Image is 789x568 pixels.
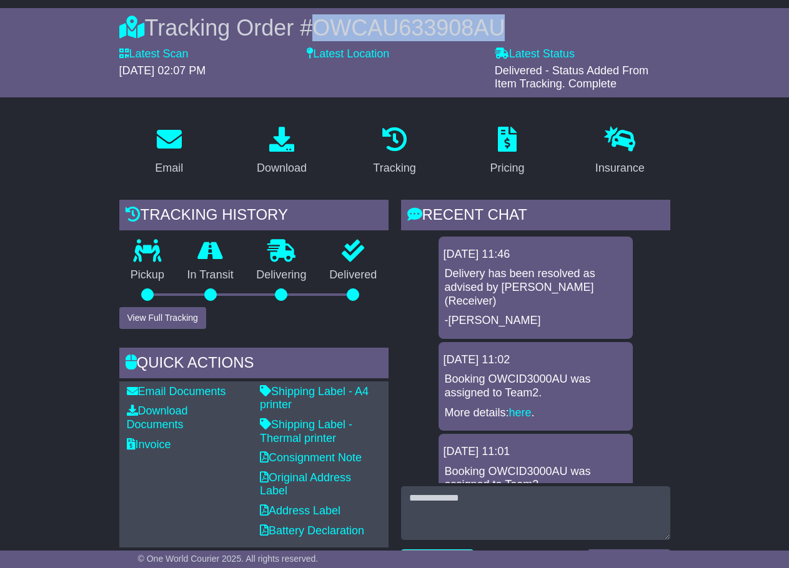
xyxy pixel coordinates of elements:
[155,160,183,177] div: Email
[147,122,191,181] a: Email
[444,353,628,367] div: [DATE] 11:02
[495,47,575,61] label: Latest Status
[373,160,415,177] div: Tracking
[245,268,318,282] p: Delivering
[312,15,505,41] span: OWCAU633908AU
[444,445,628,459] div: [DATE] 11:01
[260,385,369,411] a: Shipping Label - A4 printer
[119,64,206,77] span: [DATE] 02:07 PM
[445,406,627,420] p: More details: .
[119,348,389,381] div: Quick Actions
[260,504,340,517] a: Address Label
[445,373,627,399] p: Booking OWCID3000AU was assigned to Team2.
[260,418,352,444] a: Shipping Label - Thermal printer
[119,307,206,329] button: View Full Tracking
[260,451,362,464] a: Consignment Note
[138,554,319,564] span: © One World Courier 2025. All rights reserved.
[595,160,645,177] div: Insurance
[127,385,226,398] a: Email Documents
[365,122,424,181] a: Tracking
[119,47,189,61] label: Latest Scan
[444,248,628,262] div: [DATE] 11:46
[318,268,389,282] p: Delivered
[495,64,648,91] span: Delivered - Status Added From Item Tracking. Complete
[119,200,389,233] div: Tracking history
[127,438,171,451] a: Invoice
[127,404,188,431] a: Download Documents
[260,471,351,497] a: Original Address Label
[307,47,389,61] label: Latest Location
[176,268,245,282] p: In Transit
[490,160,524,177] div: Pricing
[445,465,627,492] p: Booking OWCID3000AU was assigned to Team2.
[119,14,670,41] div: Tracking Order #
[257,160,307,177] div: Download
[260,524,364,537] a: Battery Declaration
[119,268,176,282] p: Pickup
[249,122,315,181] a: Download
[482,122,532,181] a: Pricing
[401,200,670,233] div: RECENT CHAT
[445,314,627,328] p: -[PERSON_NAME]
[509,406,532,419] a: here
[587,122,653,181] a: Insurance
[445,267,627,308] p: Delivery has been resolved as advised by [PERSON_NAME] (Receiver)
